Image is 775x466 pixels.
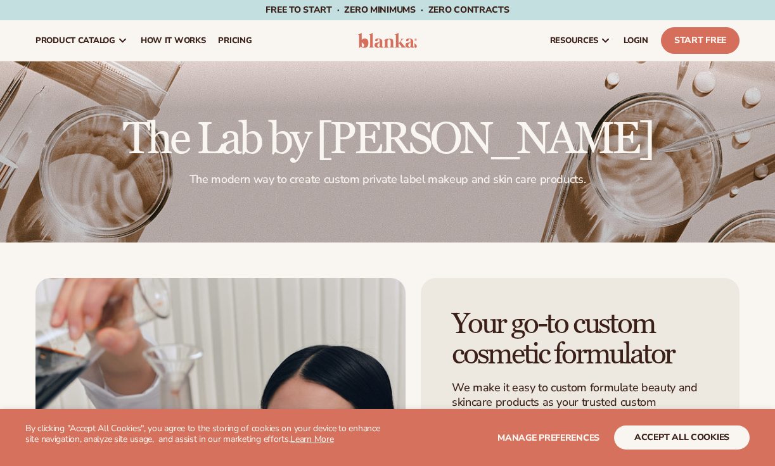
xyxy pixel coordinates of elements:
span: pricing [218,35,252,46]
span: Free to start · ZERO minimums · ZERO contracts [266,4,509,16]
span: LOGIN [624,35,648,46]
h2: The Lab by [PERSON_NAME] [35,118,740,162]
a: pricing [212,20,258,61]
a: product catalog [29,20,134,61]
a: Start Free [661,27,740,54]
h1: Your go-to custom cosmetic formulator [452,309,708,370]
a: How It Works [134,20,212,61]
p: The modern way to create custom private label makeup and skin care products. [35,172,740,187]
span: Manage preferences [497,432,599,444]
p: We make it easy to custom formulate beauty and skincare products as your trusted custom formulati... [452,381,708,440]
a: LOGIN [617,20,655,61]
img: logo [358,33,418,48]
p: By clicking "Accept All Cookies", you agree to the storing of cookies on your device to enhance s... [25,424,388,445]
a: resources [544,20,617,61]
button: Manage preferences [497,425,599,450]
a: Learn More [290,433,333,445]
button: accept all cookies [614,425,750,450]
span: How It Works [141,35,206,46]
span: product catalog [35,35,115,46]
span: resources [550,35,598,46]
